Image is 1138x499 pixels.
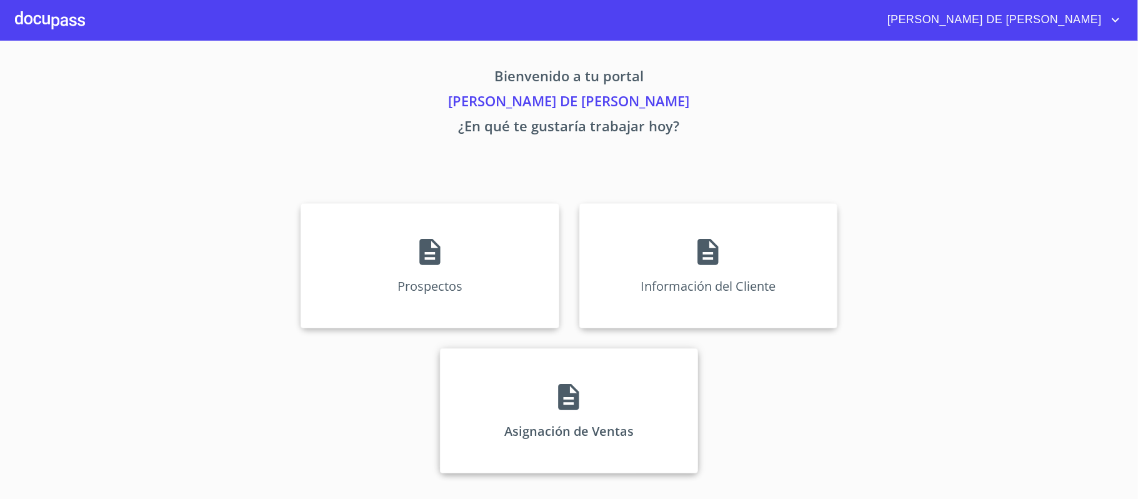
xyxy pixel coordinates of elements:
[504,423,634,440] p: Asignación de Ventas
[184,116,954,141] p: ¿En qué te gustaría trabajar hoy?
[878,10,1108,30] span: [PERSON_NAME] DE [PERSON_NAME]
[184,91,954,116] p: [PERSON_NAME] DE [PERSON_NAME]
[184,66,954,91] p: Bienvenido a tu portal
[641,278,776,295] p: Información del Cliente
[878,10,1123,30] button: account of current user
[397,278,462,295] p: Prospectos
